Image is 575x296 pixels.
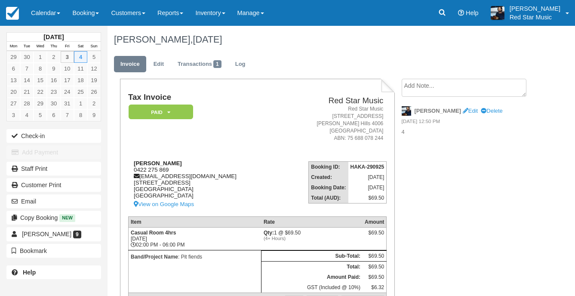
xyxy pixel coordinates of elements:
[363,261,387,272] td: $69.50
[114,34,532,45] h1: [PERSON_NAME],
[23,269,36,276] b: Help
[261,261,363,272] th: Total:
[128,160,278,210] div: 0422 275 869 [EMAIL_ADDRESS][DOMAIN_NAME] [STREET_ADDRESS] [GEOGRAPHIC_DATA] [GEOGRAPHIC_DATA]
[74,42,87,51] th: Sat
[87,86,101,98] a: 26
[47,51,60,63] a: 2
[134,160,182,166] strong: [PERSON_NAME]
[61,86,74,98] a: 24
[415,108,461,114] strong: [PERSON_NAME]
[309,172,348,182] th: Created:
[34,63,47,74] a: 8
[264,230,274,236] strong: Qty
[47,86,60,98] a: 23
[6,129,101,143] button: Check-in
[61,51,74,63] a: 3
[20,109,34,121] a: 4
[128,227,261,250] td: [DATE] 02:00 PM - 06:00 PM
[458,10,464,16] i: Help
[47,74,60,86] a: 16
[20,51,34,63] a: 30
[363,216,387,227] th: Amount
[147,56,170,73] a: Edit
[363,272,387,282] td: $69.50
[6,7,19,20] img: checkfront-main-nav-mini-logo.png
[34,98,47,109] a: 29
[128,93,278,102] h1: Tax Invoice
[282,105,383,142] address: Red Star Music [STREET_ADDRESS] [PERSON_NAME] Hills 4006 [GEOGRAPHIC_DATA] ABN: 75 688 078 244
[74,74,87,86] a: 18
[7,98,20,109] a: 27
[74,98,87,109] a: 1
[6,162,101,176] a: Staff Print
[282,96,383,105] h2: Red Star Music
[261,227,363,250] td: 1 @ $69.50
[7,74,20,86] a: 13
[261,282,363,293] td: GST (Included @ 10%)
[7,51,20,63] a: 29
[481,108,502,114] a: Delete
[510,4,560,13] p: [PERSON_NAME]
[47,109,60,121] a: 6
[61,42,74,51] th: Fri
[114,56,146,73] a: Invoice
[47,42,60,51] th: Thu
[229,56,252,73] a: Log
[7,42,20,51] th: Mon
[491,6,504,20] img: A1
[261,250,363,261] th: Sub-Total:
[6,265,101,279] a: Help
[20,63,34,74] a: 7
[131,253,259,261] p: : Pit fiends
[20,86,34,98] a: 21
[34,51,47,63] a: 1
[348,172,387,182] td: [DATE]
[363,250,387,261] td: $69.50
[87,63,101,74] a: 12
[348,182,387,193] td: [DATE]
[59,214,75,222] span: New
[129,105,193,120] em: Paid
[87,98,101,109] a: 2
[74,86,87,98] a: 25
[20,42,34,51] th: Tue
[6,194,101,208] button: Email
[213,60,221,68] span: 1
[402,118,532,127] em: [DATE] 12:50 PM
[309,161,348,172] th: Booking ID:
[463,108,478,114] a: Edit
[20,98,34,109] a: 28
[87,51,101,63] a: 5
[47,98,60,109] a: 30
[261,216,363,227] th: Rate
[87,42,101,51] th: Sun
[61,98,74,109] a: 31
[193,34,222,45] span: [DATE]
[264,236,360,241] em: (4+ Hours)
[34,74,47,86] a: 15
[61,63,74,74] a: 10
[309,193,348,203] th: Total (AUD):
[34,109,47,121] a: 5
[510,13,560,22] p: Red Star Music
[87,109,101,121] a: 9
[7,63,20,74] a: 6
[6,145,101,159] button: Add Payment
[128,104,190,120] a: Paid
[348,193,387,203] td: $69.50
[363,282,387,293] td: $6.32
[47,63,60,74] a: 9
[22,231,71,237] span: [PERSON_NAME]
[6,244,101,258] button: Bookmark
[74,63,87,74] a: 11
[34,42,47,51] th: Wed
[309,182,348,193] th: Booking Date:
[466,9,479,16] span: Help
[73,231,81,238] span: 9
[134,199,278,210] a: View on Google Maps
[87,74,101,86] a: 19
[6,227,101,241] a: [PERSON_NAME] 9
[61,74,74,86] a: 17
[43,34,64,40] strong: [DATE]
[128,216,261,227] th: Item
